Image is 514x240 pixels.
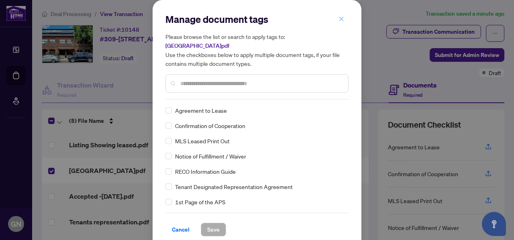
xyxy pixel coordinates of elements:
[175,167,236,176] span: RECO Information Guide
[165,42,229,49] span: [GEOGRAPHIC_DATA]pdf
[175,152,246,161] span: Notice of Fulfillment / Waiver
[172,223,190,236] span: Cancel
[165,32,349,68] h5: Please browse the list or search to apply tags to: Use the checkboxes below to apply multiple doc...
[339,16,344,22] span: close
[175,106,227,115] span: Agreement to Lease
[165,223,196,236] button: Cancel
[201,223,226,236] button: Save
[175,182,293,191] span: Tenant Designated Representation Agreement
[482,212,506,236] button: Open asap
[165,13,349,26] h2: Manage document tags
[175,136,230,145] span: MLS Leased Print Out
[175,197,225,206] span: 1st Page of the APS
[175,121,245,130] span: Confirmation of Cooperation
